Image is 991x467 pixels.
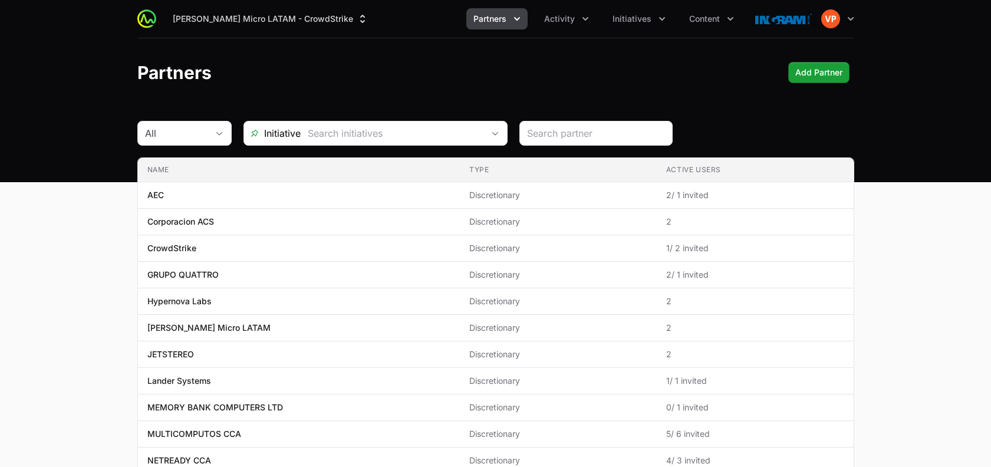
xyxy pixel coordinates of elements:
[147,216,214,228] p: Corporacion ACS
[147,189,164,201] p: AEC
[473,13,506,25] span: Partners
[527,126,665,140] input: Search partner
[613,13,651,25] span: Initiatives
[666,402,844,413] span: 0 / 1 invited
[137,62,212,83] h1: Partners
[147,322,271,334] p: [PERSON_NAME] Micro LATAM
[788,62,850,83] div: Primary actions
[666,242,844,254] span: 1 / 2 invited
[166,8,376,29] button: [PERSON_NAME] Micro LATAM - CrowdStrike
[469,455,647,466] span: Discretionary
[666,375,844,387] span: 1 / 1 invited
[469,322,647,334] span: Discretionary
[469,269,647,281] span: Discretionary
[469,428,647,440] span: Discretionary
[469,189,647,201] span: Discretionary
[469,216,647,228] span: Discretionary
[469,375,647,387] span: Discretionary
[795,65,842,80] span: Add Partner
[666,295,844,307] span: 2
[537,8,596,29] div: Activity menu
[466,8,528,29] button: Partners
[666,428,844,440] span: 5 / 6 invited
[147,455,211,466] p: NETREADY CCA
[147,269,219,281] p: GRUPO QUATTRO
[544,13,575,25] span: Activity
[166,8,376,29] div: Supplier switch menu
[666,455,844,466] span: 4 / 3 invited
[147,375,211,387] p: Lander Systems
[469,402,647,413] span: Discretionary
[469,242,647,254] span: Discretionary
[145,126,208,140] div: All
[537,8,596,29] button: Activity
[244,126,301,140] span: Initiative
[138,158,460,182] th: Name
[301,121,483,145] input: Search initiatives
[137,9,156,28] img: ActivitySource
[469,348,647,360] span: Discretionary
[666,189,844,201] span: 2 / 1 invited
[483,121,507,145] div: Open
[666,322,844,334] span: 2
[755,7,812,31] img: Ingram Micro LATAM
[666,269,844,281] span: 2 / 1 invited
[666,348,844,360] span: 2
[147,348,194,360] p: JETSTEREO
[147,295,212,307] p: Hypernova Labs
[682,8,741,29] button: Content
[138,121,231,145] button: All
[605,8,673,29] div: Initiatives menu
[682,8,741,29] div: Content menu
[156,8,741,29] div: Main navigation
[821,9,840,28] img: Vanessa ParedesAyala
[466,8,528,29] div: Partners menu
[147,402,283,413] p: MEMORY BANK COMPUTERS LTD
[147,428,241,440] p: MULTICOMPUTOS CCA
[147,242,196,254] p: CrowdStrike
[666,216,844,228] span: 2
[657,158,854,182] th: Active Users
[460,158,657,182] th: Type
[689,13,720,25] span: Content
[605,8,673,29] button: Initiatives
[788,62,850,83] button: Add Partner
[469,295,647,307] span: Discretionary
